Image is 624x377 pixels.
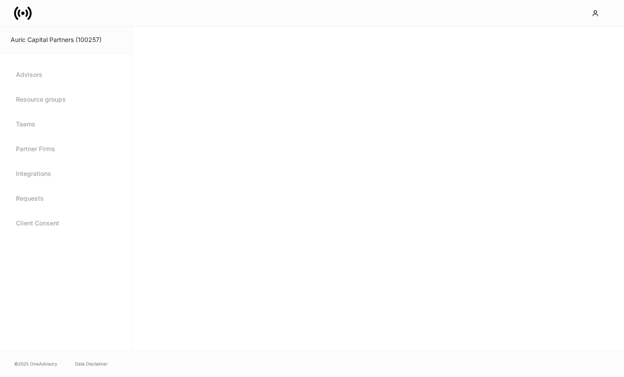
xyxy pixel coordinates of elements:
a: Advisors [11,64,121,85]
a: Data Disclaimer [75,360,108,367]
div: Auric Capital Partners (100257) [11,35,121,44]
a: Teams [11,114,121,135]
span: © 2025 OneAdvisory [14,360,57,367]
a: Integrations [11,163,121,184]
a: Partner Firms [11,138,121,160]
a: Requests [11,188,121,209]
a: Client Consent [11,213,121,234]
a: Resource groups [11,89,121,110]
